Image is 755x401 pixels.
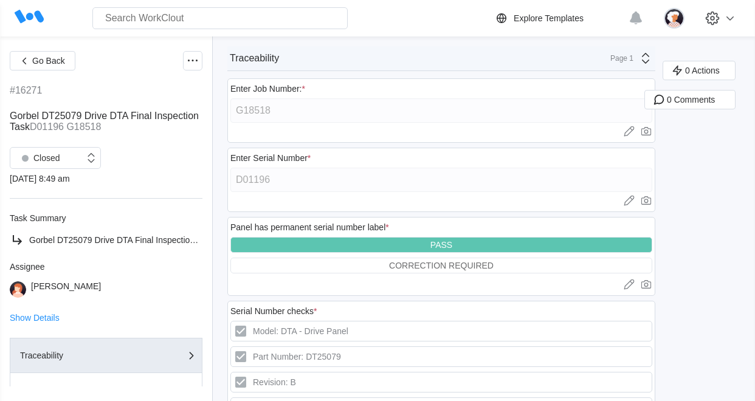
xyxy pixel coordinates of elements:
[16,149,60,166] div: Closed
[31,281,101,298] div: [PERSON_NAME]
[10,233,202,247] a: Gorbel DT25079 Drive DTA Final Inspection Task
[685,66,720,75] span: 0 Actions
[10,281,26,298] img: user-2.png
[603,54,633,63] div: Page 1
[667,95,715,104] span: 0 Comments
[230,346,652,367] label: Part Number: DT25079
[644,90,736,109] button: 0 Comments
[32,57,65,65] span: Go Back
[10,111,199,132] span: Gorbel DT25079 Drive DTA Final Inspection Task
[663,61,736,80] button: 0 Actions
[10,262,202,272] div: Assignee
[230,168,652,192] input: Type here...
[20,351,142,360] div: Traceability
[230,98,652,123] input: Type here...
[430,240,452,250] div: PASS
[230,372,652,392] label: Revision: B
[10,338,202,373] button: Traceability
[230,222,389,232] div: Panel has permanent serial number label
[92,7,348,29] input: Search WorkClout
[30,122,64,132] mark: D01196
[230,306,317,316] div: Serial Number checks
[29,235,215,245] span: Gorbel DT25079 Drive DTA Final Inspection Task
[230,53,279,64] div: Traceability
[230,321,652,341] label: Model: DTA - Drive Panel
[664,8,684,29] img: user-4.png
[10,314,60,322] button: Show Details
[514,13,584,23] div: Explore Templates
[10,174,202,183] div: [DATE] 8:49 am
[494,11,622,26] a: Explore Templates
[389,261,494,270] div: CORRECTION REQUIRED
[10,85,42,96] div: #16271
[10,51,75,70] button: Go Back
[230,153,311,163] div: Enter Serial Number
[230,84,305,94] div: Enter Job Number:
[10,213,202,223] div: Task Summary
[66,122,101,132] mark: G18518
